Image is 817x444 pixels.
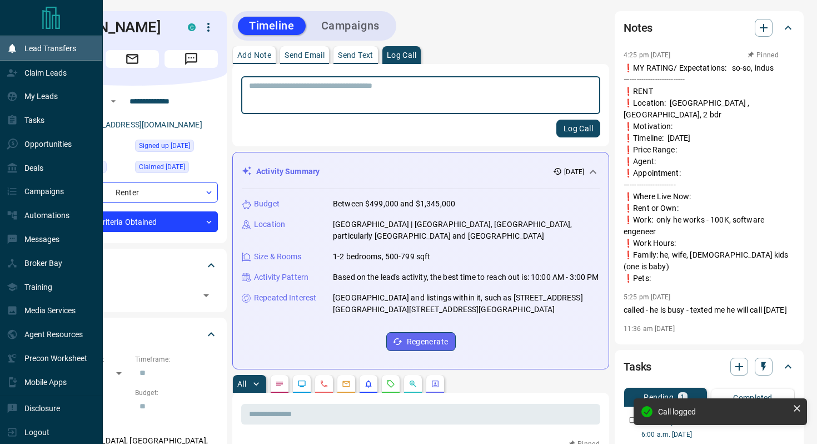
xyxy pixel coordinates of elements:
svg: Lead Browsing Activity [297,379,306,388]
p: [GEOGRAPHIC_DATA] and listings within it, such as [STREET_ADDRESS][GEOGRAPHIC_DATA][STREET_ADDRES... [333,292,600,315]
p: Add Note [237,51,271,59]
div: Notes [624,14,795,41]
button: Timeline [238,17,306,35]
p: Between $499,000 and $1,345,000 [333,198,455,210]
p: 1-2 bedrooms, 500-799 sqft [333,251,430,263]
svg: Requests [386,379,395,388]
h1: [PERSON_NAME] [47,18,171,36]
button: Regenerate [386,332,456,351]
div: Criteria [47,321,218,348]
p: Areas Searched: [47,422,218,432]
button: Open [198,288,214,303]
p: ❗️MY RATING/ Expectations: so-so, indus —------------------------ ❗️RENT ❗️Location: [GEOGRAPHIC_... [624,62,795,284]
svg: Emails [342,379,351,388]
p: Log Call [387,51,416,59]
p: Completed [733,394,773,402]
p: 11:36 am [DATE] [624,325,675,333]
p: [DATE] [564,167,584,177]
p: Based on the lead's activity, the best time to reach out is: 10:00 AM - 3:00 PM [333,272,599,283]
p: Pending [644,393,674,401]
svg: Agent Actions [431,379,440,388]
p: Send Email [285,51,325,59]
p: Budget: [135,388,218,398]
div: Activity Summary[DATE] [242,161,600,182]
h2: Tasks [624,358,651,376]
div: Tue Sep 17 2019 [135,140,218,155]
svg: Calls [320,379,328,388]
svg: Opportunities [409,379,417,388]
div: Criteria Obtained [47,211,218,232]
a: [EMAIL_ADDRESS][DOMAIN_NAME] [77,120,202,129]
svg: Listing Alerts [364,379,373,388]
p: Location [254,219,285,230]
button: Pinned [747,50,779,60]
p: Budget [254,198,280,210]
p: 1 [680,393,685,401]
span: Message [165,50,218,68]
div: Fri Sep 24 2021 [135,161,218,176]
p: Size & Rooms [254,251,302,263]
p: Activity Summary [256,166,320,177]
div: condos.ca [188,23,196,31]
p: called - he is busy - texted me he will call [DATE] [624,304,795,316]
p: 4:25 pm [DATE] [624,51,671,59]
div: Tasks [624,353,795,380]
p: Repeated Interest [254,292,316,304]
div: Tags [47,252,218,279]
p: Activity Pattern [254,272,308,283]
button: Campaigns [310,17,391,35]
p: All [237,380,246,388]
div: Renter [47,182,218,203]
p: [GEOGRAPHIC_DATA] | [GEOGRAPHIC_DATA], [GEOGRAPHIC_DATA], particularly [GEOGRAPHIC_DATA] and [GEO... [333,219,600,242]
p: out of the blue, sent me like 10 VRs for 1bd for sale ([DATE] - see same day) - i responded by em... [624,336,795,383]
p: Send Text [338,51,373,59]
button: Open [107,95,120,108]
p: 5:25 pm [DATE] [624,293,671,301]
svg: Notes [275,379,284,388]
h2: Notes [624,19,652,37]
span: Signed up [DATE] [139,140,190,151]
span: Email [106,50,159,68]
p: Timeframe: [135,354,218,364]
div: Call logged [658,407,788,416]
button: Log Call [556,120,600,137]
span: Claimed [DATE] [139,161,185,172]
